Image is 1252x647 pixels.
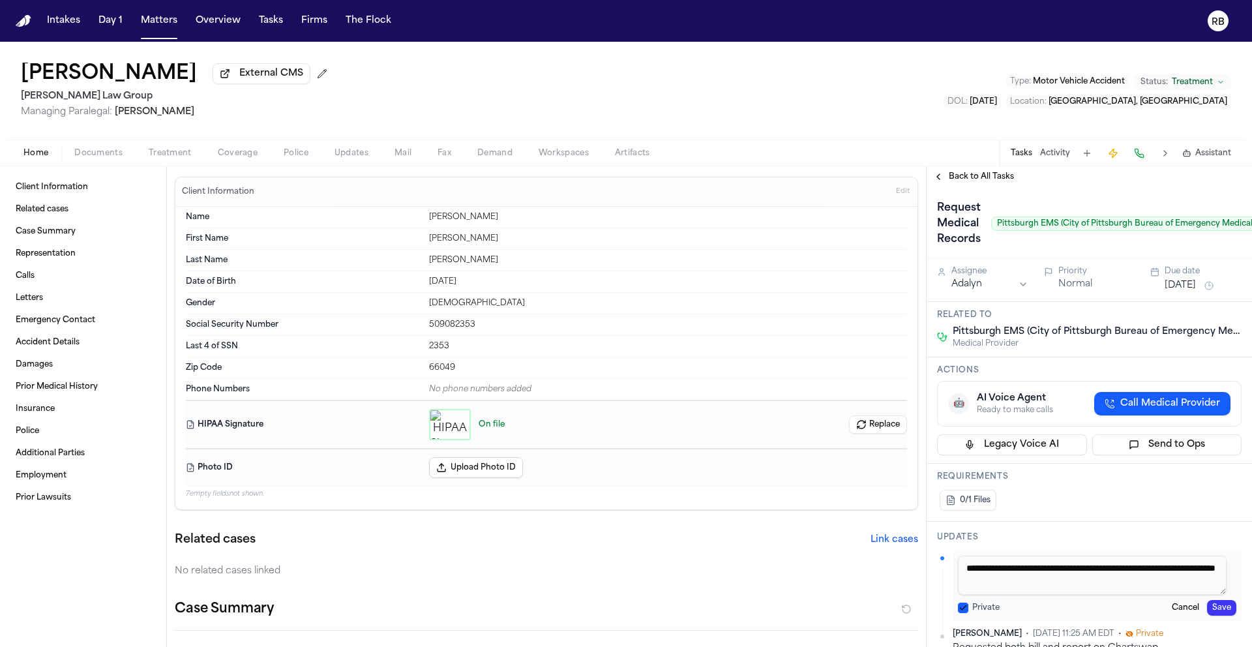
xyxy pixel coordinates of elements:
[239,67,303,80] span: External CMS
[1167,600,1204,616] button: Cancel
[1118,629,1122,639] span: •
[1026,629,1029,639] span: •
[1011,148,1032,158] button: Tasks
[896,187,910,196] span: Edit
[927,172,1021,182] button: Back to All Tasks
[479,419,505,430] span: On file
[1136,629,1163,639] span: Private
[179,187,257,197] h3: Client Information
[960,495,991,505] span: 0/1 Files
[1104,144,1122,162] button: Create Immediate Task
[340,9,396,33] button: The Flock
[1033,78,1125,85] span: Motor Vehicle Accident
[953,325,1242,339] span: Pittsburgh EMS (City of Pittsburgh Bureau of Emergency Medical Services)
[186,384,250,395] span: Phone Numbers
[186,341,421,352] dt: Last 4 of SSN
[953,629,1022,639] span: [PERSON_NAME]
[335,148,368,158] span: Updates
[93,9,128,33] button: Day 1
[1134,74,1231,90] button: Change status from Treatment
[937,310,1242,320] h3: Related to
[615,148,650,158] span: Artifacts
[10,265,156,286] a: Calls
[10,199,156,220] a: Related cases
[429,212,907,222] div: [PERSON_NAME]
[953,397,964,410] span: 🤖
[149,148,192,158] span: Treatment
[16,15,31,27] img: Finch Logo
[254,9,288,33] button: Tasks
[74,148,123,158] span: Documents
[970,98,997,106] span: [DATE]
[186,277,421,287] dt: Date of Birth
[438,148,451,158] span: Fax
[186,457,421,478] dt: Photo ID
[395,148,411,158] span: Mail
[1006,95,1231,108] button: Edit Location: Pittsburgh, PA
[175,599,274,620] h2: Case Summary
[1058,278,1092,291] button: Normal
[10,443,156,464] a: Additional Parties
[1010,98,1047,106] span: Location :
[892,181,914,202] button: Edit
[1040,148,1070,158] button: Activity
[1006,75,1129,88] button: Edit Type: Motor Vehicle Accident
[429,298,907,308] div: [DEMOGRAPHIC_DATA]
[1172,77,1213,87] span: Treatment
[21,107,112,117] span: Managing Paralegal:
[16,15,31,27] a: Home
[1033,629,1114,639] span: [DATE] 11:25 AM EDT
[944,95,1001,108] button: Edit DOL: 2025-06-25
[186,233,421,244] dt: First Name
[1165,266,1242,277] div: Due date
[218,148,258,158] span: Coverage
[296,9,333,33] button: Firms
[429,277,907,287] div: [DATE]
[1130,144,1148,162] button: Make a Call
[539,148,589,158] span: Workspaces
[23,148,48,158] span: Home
[186,298,421,308] dt: Gender
[10,487,156,508] a: Prior Lawsuits
[10,332,156,353] a: Accident Details
[10,399,156,419] a: Insurance
[937,434,1087,455] button: Legacy Voice AI
[429,255,907,265] div: [PERSON_NAME]
[1182,148,1231,158] button: Assistant
[1078,144,1096,162] button: Add Task
[1049,98,1227,106] span: [GEOGRAPHIC_DATA], [GEOGRAPHIC_DATA]
[213,63,310,84] button: External CMS
[10,354,156,375] a: Damages
[175,531,256,549] h2: Related cases
[136,9,183,33] button: Matters
[10,288,156,308] a: Letters
[42,9,85,33] button: Intakes
[949,172,1014,182] span: Back to All Tasks
[190,9,246,33] button: Overview
[429,341,907,352] div: 2353
[871,534,918,547] button: Link cases
[21,89,333,104] h2: [PERSON_NAME] Law Group
[21,63,197,86] h1: [PERSON_NAME]
[977,405,1053,415] div: Ready to make calls
[1195,148,1231,158] span: Assistant
[1094,392,1230,415] button: Call Medical Provider
[186,320,421,330] dt: Social Security Number
[429,384,907,395] div: No phone numbers added
[940,490,996,511] button: 0/1 Files
[10,177,156,198] a: Client Information
[972,603,1000,613] label: Private
[186,409,421,440] dt: HIPAA Signature
[115,107,194,117] span: [PERSON_NAME]
[477,148,513,158] span: Demand
[932,198,986,250] h1: Request Medical Records
[175,565,918,578] div: No related cases linked
[1207,600,1236,616] button: Save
